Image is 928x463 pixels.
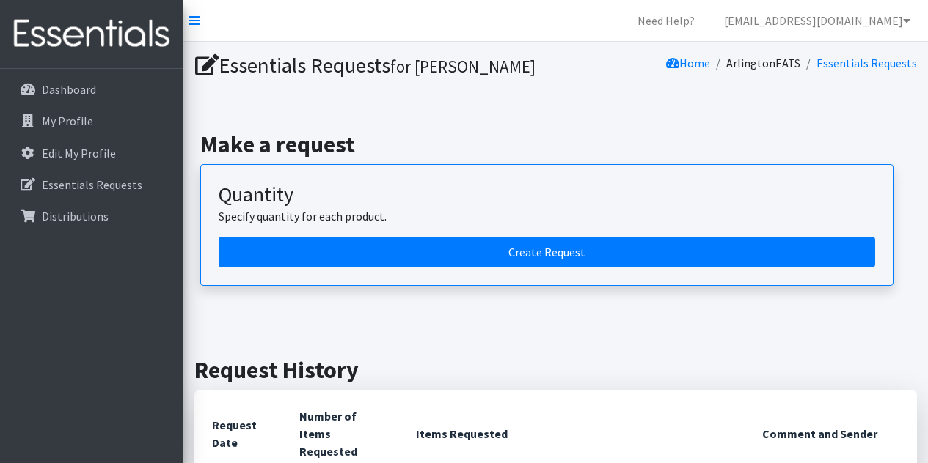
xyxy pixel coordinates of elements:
[390,56,536,77] small: for [PERSON_NAME]
[195,53,551,78] h1: Essentials Requests
[219,182,875,207] h3: Quantity
[42,209,109,223] p: Distributions
[194,356,917,384] h2: Request History
[6,106,178,136] a: My Profile
[200,130,911,158] h2: Make a request
[219,207,875,225] p: Specify quantity for each product.
[6,75,178,104] a: Dashboard
[6,170,178,199] a: Essentials Requests
[219,237,875,267] a: Create a request by quantity
[726,56,800,70] a: ArlingtonEATS
[42,146,116,160] p: Edit My Profile
[626,6,706,35] a: Need Help?
[816,56,917,70] a: Essentials Requests
[712,6,922,35] a: [EMAIL_ADDRESS][DOMAIN_NAME]
[666,56,710,70] a: Home
[6,138,178,168] a: Edit My Profile
[42,177,142,192] p: Essentials Requests
[6,10,178,59] img: HumanEssentials
[42,114,93,128] p: My Profile
[42,82,96,97] p: Dashboard
[6,201,178,231] a: Distributions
